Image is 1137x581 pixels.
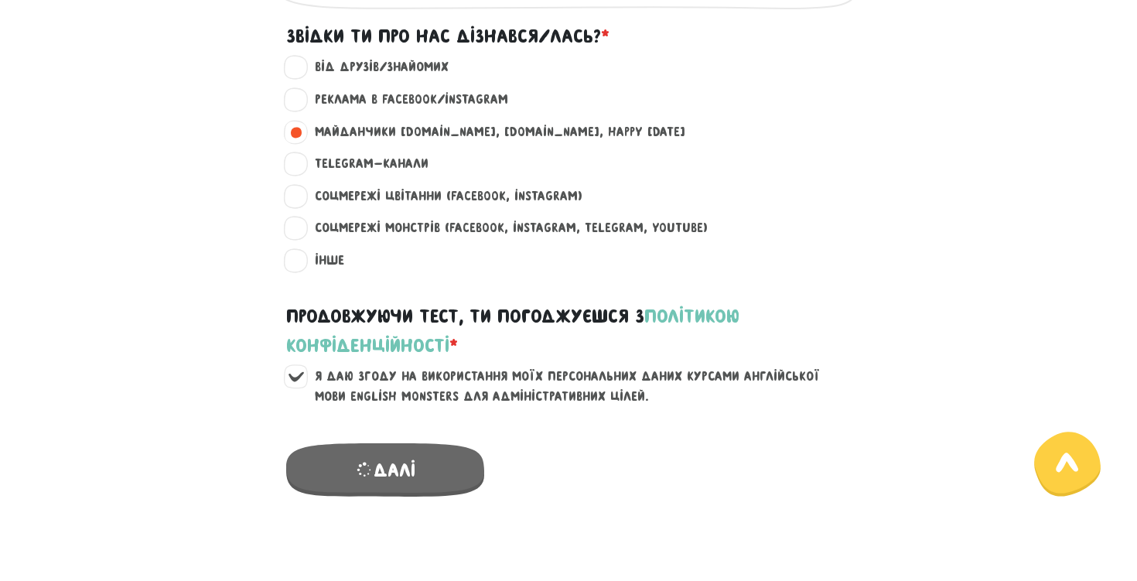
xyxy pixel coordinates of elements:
label: Реклама в Facebook/Instagram [302,90,508,110]
label: Звідки ти про нас дізнався/лась? [286,22,609,51]
label: Соцмережі Монстрів (Facebook, Instagram, Telegram, Youtube) [302,218,708,238]
span: Далі [286,443,484,497]
a: політикою конфіденційності [286,306,739,356]
label: Я даю згоду на використання моїх персональних даних курсами англійської мови English Monsters для... [302,367,854,406]
label: Майданчики [DOMAIN_NAME], [DOMAIN_NAME], happy [DATE] [302,122,685,142]
label: Telegram-канали [302,154,429,174]
label: Від друзів/знайомих [302,57,449,77]
label: Соцмережі Цвітанни (Facebook, Instagram) [302,186,582,207]
label: Продовжуючи тест, ти погоджуєшся з [286,302,851,361]
label: Інше [302,251,344,271]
